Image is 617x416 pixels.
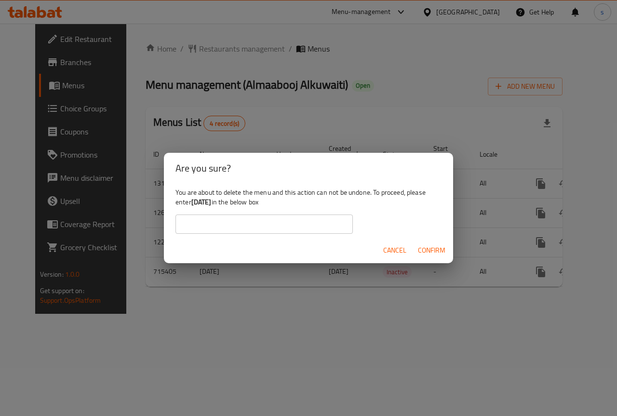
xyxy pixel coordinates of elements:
div: You are about to delete the menu and this action can not be undone. To proceed, please enter in t... [164,184,453,238]
span: Confirm [418,244,445,256]
b: [DATE] [191,196,212,208]
span: Cancel [383,244,406,256]
button: Confirm [414,242,449,259]
h2: Are you sure? [175,161,442,176]
button: Cancel [379,242,410,259]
